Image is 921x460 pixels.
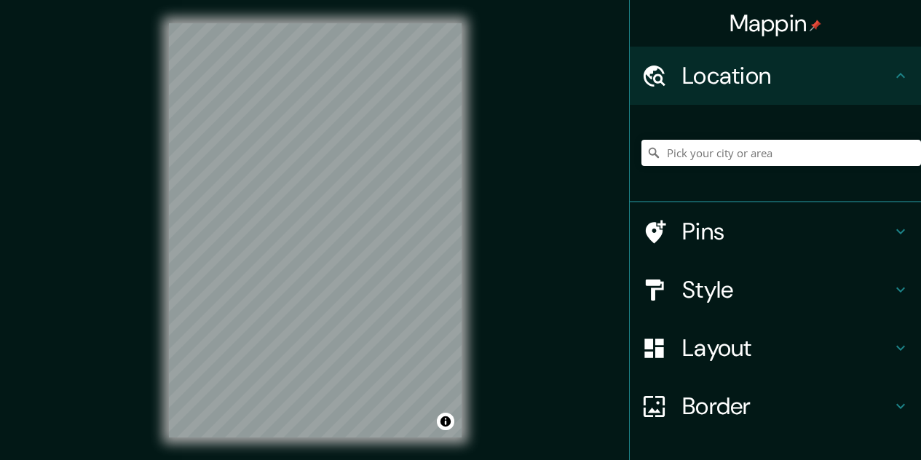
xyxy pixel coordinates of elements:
div: Location [630,47,921,105]
input: Pick your city or area [641,140,921,166]
button: Toggle attribution [437,413,454,430]
canvas: Map [169,23,462,437]
div: Layout [630,319,921,377]
div: Pins [630,202,921,261]
div: Border [630,377,921,435]
h4: Border [682,392,892,421]
h4: Style [682,275,892,304]
h4: Location [682,61,892,90]
h4: Pins [682,217,892,246]
img: pin-icon.png [810,20,821,31]
h4: Layout [682,333,892,362]
div: Style [630,261,921,319]
h4: Mappin [730,9,822,38]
